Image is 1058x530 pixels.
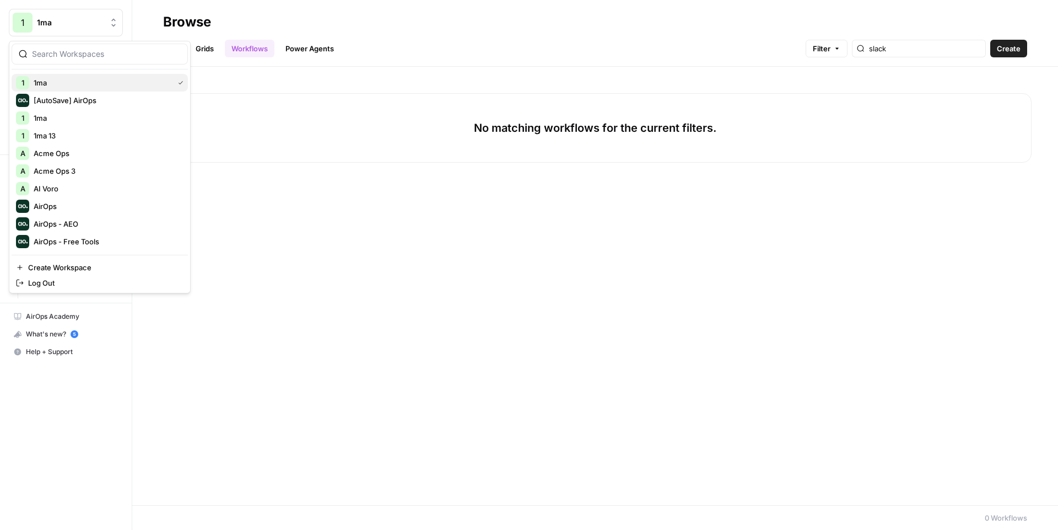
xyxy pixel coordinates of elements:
[985,512,1027,523] div: 0 Workflows
[34,113,179,124] span: 1ma
[474,120,716,136] p: No matching workflows for the current filters.
[9,325,123,343] button: What's new? 5
[813,43,830,54] span: Filter
[34,218,179,229] span: AirOps - AEO
[9,326,122,342] div: What's new?
[34,183,179,194] span: AI Voro
[34,165,179,176] span: Acme Ops 3
[806,40,848,57] button: Filter
[12,275,188,291] a: Log Out
[12,260,188,275] a: Create Workspace
[16,235,29,248] img: AirOps - Free Tools Logo
[34,236,179,247] span: AirOps - Free Tools
[21,130,24,141] span: 1
[16,200,29,213] img: AirOps Logo
[20,183,25,194] span: A
[28,277,179,288] span: Log Out
[279,40,341,57] a: Power Agents
[990,40,1027,57] button: Create
[21,113,24,124] span: 1
[71,330,78,338] a: 5
[34,77,169,88] span: 1ma
[16,217,29,231] img: AirOps - AEO Logo
[34,95,179,106] span: [AutoSave] AirOps
[9,41,191,293] div: Workspace: 1ma
[20,165,25,176] span: A
[9,9,123,36] button: Workspace: 1ma
[34,130,179,141] span: 1ma 13
[163,40,185,57] a: All
[34,201,179,212] span: AirOps
[997,43,1021,54] span: Create
[16,94,29,107] img: [AutoSave] AirOps Logo
[163,13,211,31] div: Browse
[20,148,25,159] span: A
[28,262,179,273] span: Create Workspace
[32,49,181,60] input: Search Workspaces
[37,17,104,28] span: 1ma
[21,77,24,88] span: 1
[9,308,123,325] a: AirOps Academy
[21,16,25,29] span: 1
[225,40,274,57] a: Workflows
[869,43,981,54] input: Search
[34,148,179,159] span: Acme Ops
[9,343,123,361] button: Help + Support
[73,331,75,337] text: 5
[26,312,118,322] span: AirOps Academy
[26,347,118,357] span: Help + Support
[189,40,220,57] a: Grids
